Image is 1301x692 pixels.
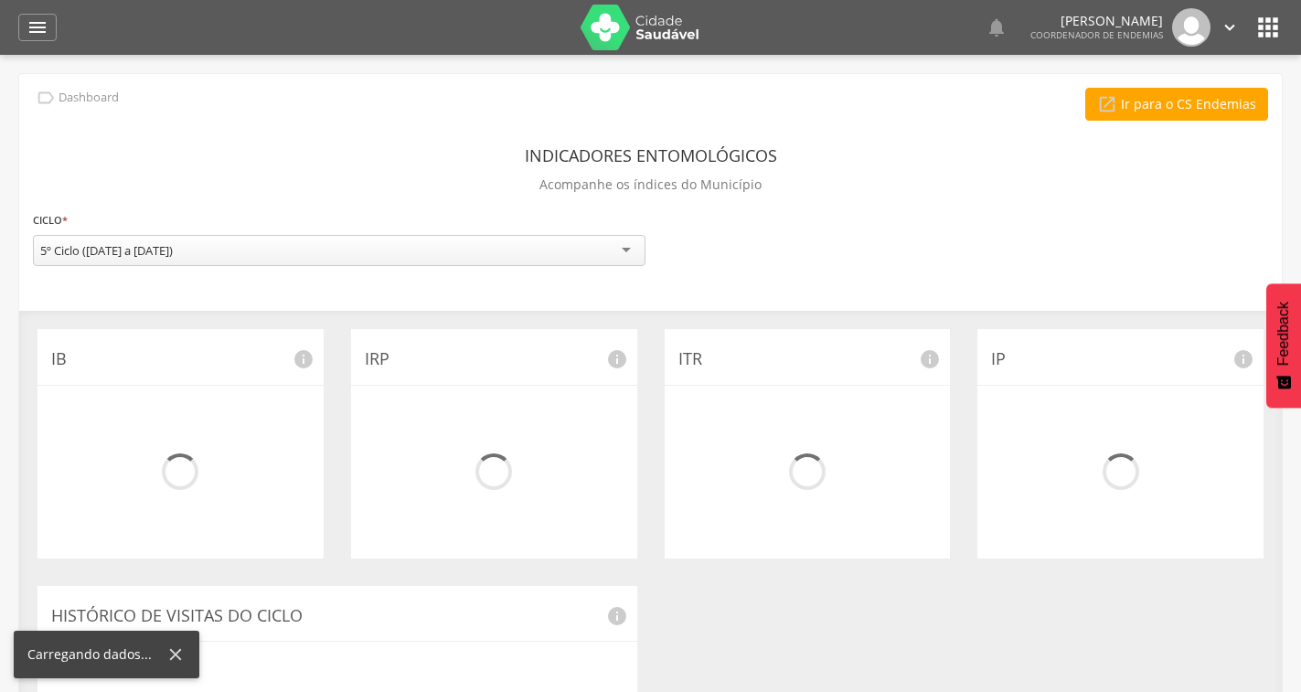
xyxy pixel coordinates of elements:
[40,242,173,259] div: 5º Ciclo ([DATE] a [DATE])
[365,347,624,371] p: IRP
[51,604,624,628] p: Histórico de Visitas do Ciclo
[1030,15,1163,27] p: [PERSON_NAME]
[1220,17,1240,37] i: 
[525,139,777,172] header: Indicadores Entomológicos
[986,8,1008,47] a: 
[539,172,762,197] p: Acompanhe os índices do Município
[1232,348,1254,370] i: info
[986,16,1008,38] i: 
[51,347,310,371] p: IB
[678,347,937,371] p: ITR
[1085,88,1268,121] a: Ir para o CS Endemias
[919,348,941,370] i: info
[1030,28,1163,41] span: Coordenador de Endemias
[606,605,628,627] i: info
[27,645,165,664] div: Carregando dados...
[606,348,628,370] i: info
[27,16,48,38] i: 
[1097,94,1117,114] i: 
[18,14,57,41] a: 
[1275,302,1292,366] span: Feedback
[293,348,315,370] i: info
[59,90,119,105] p: Dashboard
[1266,283,1301,408] button: Feedback - Mostrar pesquisa
[1253,13,1283,42] i: 
[33,210,68,230] label: Ciclo
[36,88,56,108] i: 
[991,347,1250,371] p: IP
[1220,8,1240,47] a: 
